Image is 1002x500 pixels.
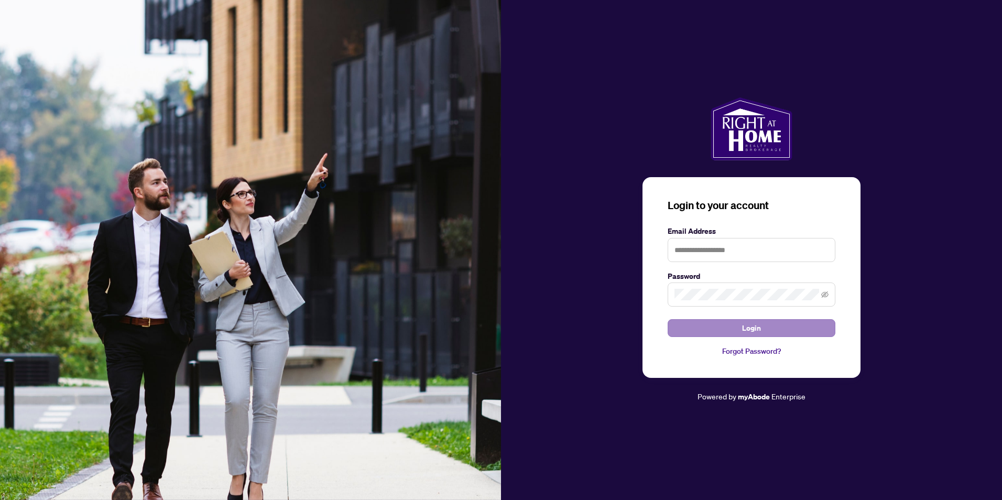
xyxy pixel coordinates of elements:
span: Login [742,320,761,336]
label: Email Address [668,225,835,237]
span: eye-invisible [821,291,829,298]
span: Enterprise [771,392,805,401]
h3: Login to your account [668,198,835,213]
button: Login [668,319,835,337]
a: Forgot Password? [668,345,835,357]
a: myAbode [738,391,770,403]
label: Password [668,270,835,282]
span: Powered by [698,392,736,401]
img: ma-logo [711,97,792,160]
